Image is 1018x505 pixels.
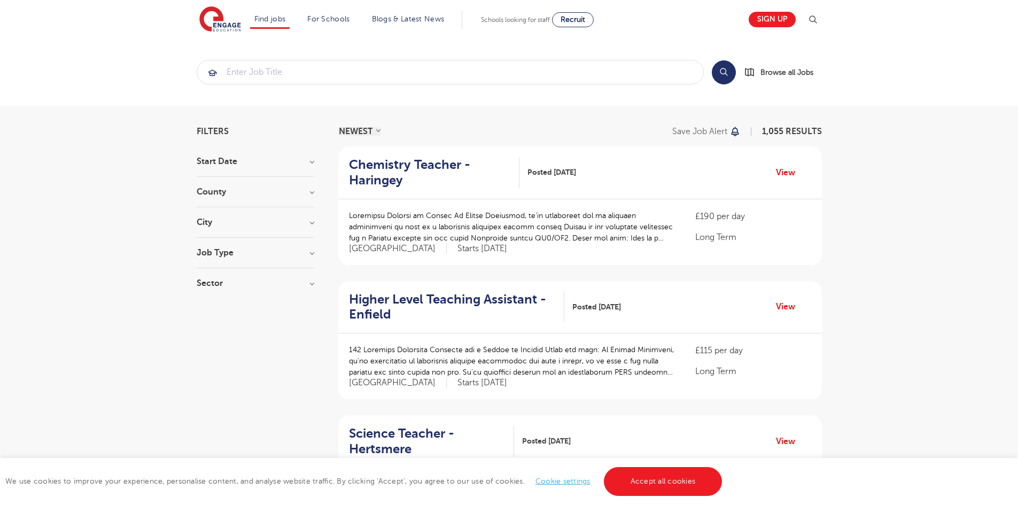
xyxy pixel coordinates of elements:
a: Blogs & Latest News [372,15,445,23]
input: Submit [197,60,703,84]
a: Sign up [749,12,796,27]
span: [GEOGRAPHIC_DATA] [349,377,447,389]
span: 1,055 RESULTS [762,127,822,136]
span: We use cookies to improve your experience, personalise content, and analyse website traffic. By c... [5,477,725,485]
h2: Higher Level Teaching Assistant - Enfield [349,292,556,323]
span: Schools looking for staff [481,16,550,24]
p: Loremipsu Dolorsi am Consec Ad Elitse Doeiusmod, te’in utlaboreet dol ma aliquaen adminimveni qu ... [349,210,674,244]
p: Save job alert [672,127,727,136]
span: Posted [DATE] [522,436,571,447]
span: Posted [DATE] [527,167,576,178]
a: For Schools [307,15,349,23]
img: Engage Education [199,6,241,33]
a: Cookie settings [535,477,590,485]
p: Long Term [695,365,811,378]
h3: City [197,218,314,227]
h3: Start Date [197,157,314,166]
a: Chemistry Teacher - Haringey [349,157,519,188]
p: £190 per day [695,210,811,223]
a: Recruit [552,12,594,27]
h3: Sector [197,279,314,288]
p: £115 per day [695,344,811,357]
button: Save job alert [672,127,741,136]
h2: Science Teacher - Hertsmere [349,426,506,457]
span: Browse all Jobs [760,66,813,79]
h3: County [197,188,314,196]
a: Accept all cookies [604,467,722,496]
a: View [776,166,803,180]
a: View [776,434,803,448]
a: Browse all Jobs [744,66,822,79]
a: View [776,300,803,314]
span: Posted [DATE] [572,301,621,313]
button: Search [712,60,736,84]
div: Submit [197,60,704,84]
a: Find jobs [254,15,286,23]
h2: Chemistry Teacher - Haringey [349,157,511,188]
span: Filters [197,127,229,136]
a: Science Teacher - Hertsmere [349,426,514,457]
p: Starts [DATE] [457,377,507,389]
p: 142 Loremips Dolorsita Consecte adi e Seddoe te Incidid Utlab etd magn: Al Enimad Minimveni, qu’n... [349,344,674,378]
p: Starts [DATE] [457,243,507,254]
h3: Job Type [197,248,314,257]
p: Long Term [695,231,811,244]
span: Recruit [561,15,585,24]
a: Higher Level Teaching Assistant - Enfield [349,292,564,323]
span: [GEOGRAPHIC_DATA] [349,243,447,254]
